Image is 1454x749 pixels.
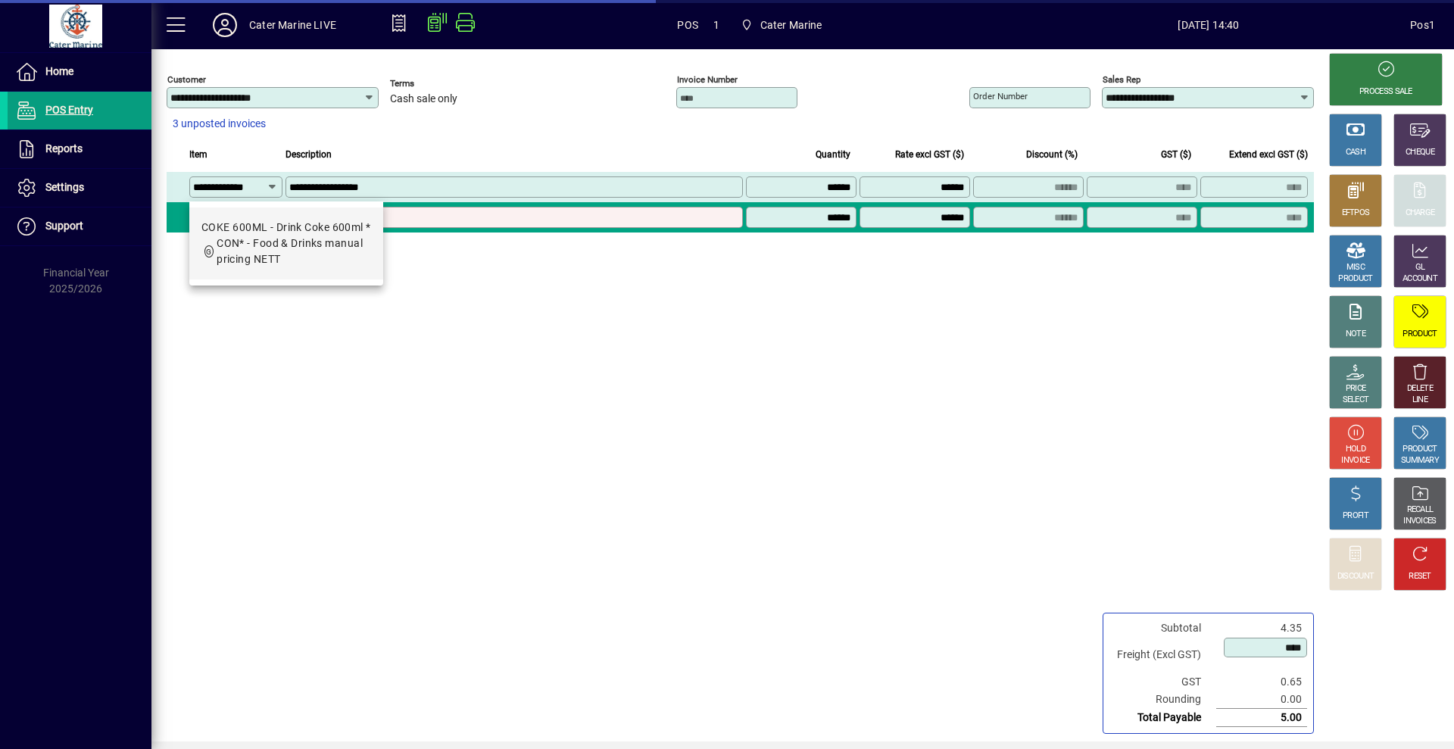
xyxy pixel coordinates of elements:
[677,13,698,37] span: POS
[1109,619,1216,637] td: Subtotal
[285,146,332,163] span: Description
[1337,571,1374,582] div: DISCOUNT
[1342,208,1370,219] div: EFTPOS
[1406,208,1435,219] div: CHARGE
[1407,383,1433,395] div: DELETE
[1109,709,1216,727] td: Total Payable
[713,13,719,37] span: 1
[677,74,738,85] mat-label: Invoice number
[8,53,151,91] a: Home
[1229,146,1308,163] span: Extend excl GST ($)
[1403,329,1437,340] div: PRODUCT
[1216,619,1307,637] td: 4.35
[189,208,383,279] mat-option: COKE 600ML - Drink Coke 600ml *
[167,74,206,85] mat-label: Customer
[1412,395,1427,406] div: LINE
[45,142,83,154] span: Reports
[1216,691,1307,709] td: 0.00
[1007,13,1411,37] span: [DATE] 14:40
[1026,146,1078,163] span: Discount (%)
[45,181,84,193] span: Settings
[1343,510,1368,522] div: PROFIT
[217,237,363,265] span: CON* - Food & Drinks manual pricing NETT
[1415,262,1425,273] div: GL
[45,65,73,77] span: Home
[1346,383,1366,395] div: PRICE
[45,220,83,232] span: Support
[1407,504,1434,516] div: RECALL
[1346,444,1365,455] div: HOLD
[1343,395,1369,406] div: SELECT
[1109,637,1216,673] td: Freight (Excl GST)
[1403,273,1437,285] div: ACCOUNT
[1410,13,1435,37] div: Pos1
[760,13,822,37] span: Cater Marine
[735,11,828,39] span: Cater Marine
[8,208,151,245] a: Support
[1103,74,1140,85] mat-label: Sales rep
[1216,673,1307,691] td: 0.65
[8,169,151,207] a: Settings
[1216,709,1307,727] td: 5.00
[1401,455,1439,467] div: SUMMARY
[1161,146,1191,163] span: GST ($)
[201,220,371,236] div: COKE 600ML - Drink Coke 600ml *
[1338,273,1372,285] div: PRODUCT
[249,13,336,37] div: Cater Marine LIVE
[1346,329,1365,340] div: NOTE
[1109,673,1216,691] td: GST
[895,146,964,163] span: Rate excl GST ($)
[173,116,266,132] span: 3 unposted invoices
[1409,571,1431,582] div: RESET
[167,111,272,138] button: 3 unposted invoices
[1359,86,1412,98] div: PROCESS SALE
[1341,455,1369,467] div: INVOICE
[45,104,93,116] span: POS Entry
[1346,262,1365,273] div: MISC
[973,91,1028,101] mat-label: Order number
[8,130,151,168] a: Reports
[1406,147,1434,158] div: CHEQUE
[816,146,850,163] span: Quantity
[1346,147,1365,158] div: CASH
[390,93,457,105] span: Cash sale only
[390,79,481,89] span: Terms
[189,146,207,163] span: Item
[1109,691,1216,709] td: Rounding
[201,11,249,39] button: Profile
[1403,444,1437,455] div: PRODUCT
[1403,516,1436,527] div: INVOICES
